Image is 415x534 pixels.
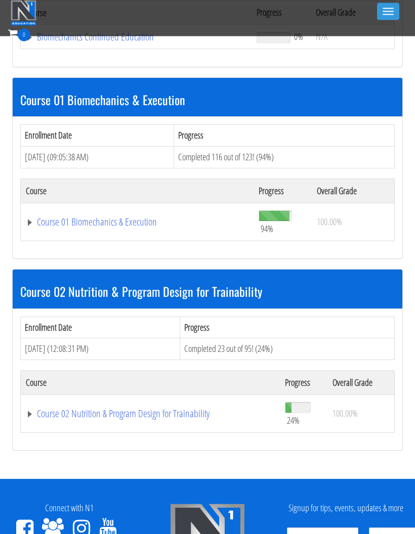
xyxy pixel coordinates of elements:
a: 0 [8,26,30,40]
a: Course 02 Nutrition & Program Design for Trainability [26,409,275,419]
td: [DATE] (12:08:31 PM) [21,339,180,361]
th: Progress [280,371,327,395]
td: [DATE] (09:05:38 AM) [21,147,174,168]
td: 100.00% [312,203,395,241]
span: 0 [18,29,30,41]
th: Course [21,179,254,203]
span: 24% [287,415,300,426]
th: Progress [180,317,395,339]
th: Progress [174,125,394,147]
th: Overall Grade [312,179,395,203]
h4: Connect with N1 [8,504,131,514]
td: 100.00% [327,395,395,433]
h4: Signup for tips, events, updates & more [284,504,407,514]
td: Completed 23 out of 95! (24%) [180,339,395,361]
td: Completed 116 out of 123! (94%) [174,147,394,168]
a: Course 01 Biomechanics & Execution [26,217,248,228]
th: Progress [254,179,312,203]
img: n1-education [11,1,36,26]
h3: Course 01 Biomechanics & Execution [20,94,395,107]
th: Enrollment Date [21,317,180,339]
th: Overall Grade [327,371,395,395]
span: 94% [261,224,273,235]
h3: Course 02 Nutrition & Program Design for Trainability [20,285,395,298]
th: Course [21,371,280,395]
th: Enrollment Date [21,125,174,147]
